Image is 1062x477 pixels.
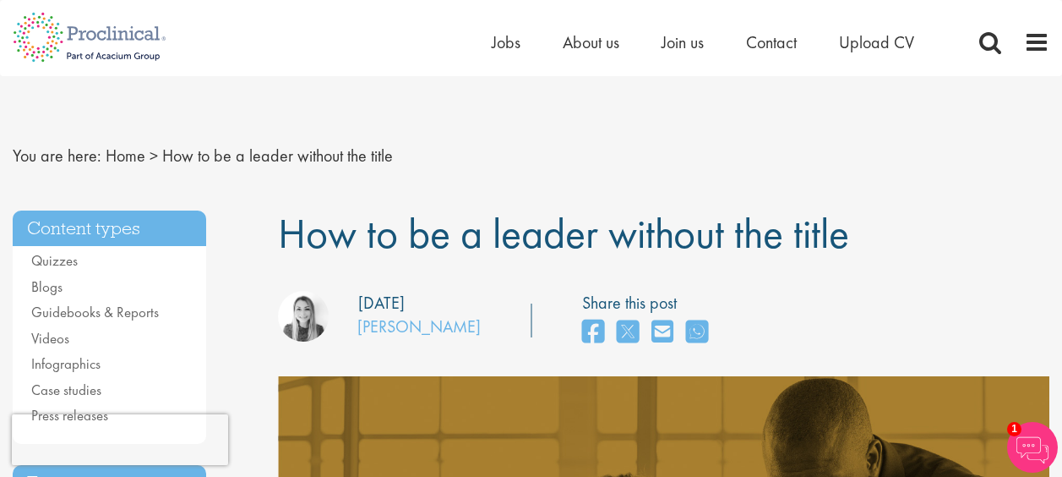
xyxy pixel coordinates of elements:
[150,145,158,167] span: >
[278,206,849,260] span: How to be a leader without the title
[617,315,639,351] a: share on twitter
[31,277,63,296] a: Blogs
[746,31,797,53] a: Contact
[12,414,228,465] iframe: reCAPTCHA
[582,315,604,351] a: share on facebook
[31,406,108,425] a: Press releases
[839,31,914,53] a: Upload CV
[358,291,405,315] div: [DATE]
[492,31,520,53] a: Jobs
[662,31,704,53] a: Join us
[1007,422,1058,473] img: Chatbot
[31,251,78,270] a: Quizzes
[563,31,619,53] a: About us
[31,329,69,348] a: Videos
[106,145,145,167] a: breadcrumb link
[31,303,159,321] a: Guidebooks & Reports
[13,145,101,167] span: You are here:
[31,381,101,399] a: Case studies
[582,291,716,315] label: Share this post
[651,315,673,351] a: share on email
[31,354,101,373] a: Infographics
[278,291,329,342] img: Hannah Burke
[1007,422,1021,436] span: 1
[13,211,206,247] h3: Content types
[686,315,708,351] a: share on whats app
[162,145,393,167] span: How to be a leader without the title
[357,315,481,337] a: [PERSON_NAME]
